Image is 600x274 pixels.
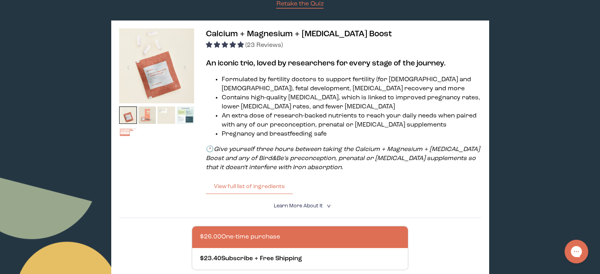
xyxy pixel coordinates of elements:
[222,131,327,137] span: Pregnancy and breastfeeding safe
[324,204,332,208] i: <
[561,237,592,266] iframe: Gorgias live chat messenger
[177,106,194,124] img: thumbnail image
[206,146,480,171] em: Give yourself three hours between taking the Calcium + Magnesium + [MEDICAL_DATA] Boost and any o...
[276,1,323,7] span: Retake the Quiz
[138,106,156,124] img: thumbnail image
[157,106,175,124] img: thumbnail image
[273,203,322,209] span: Learn More About it
[206,42,245,48] span: 4.83 stars
[222,75,481,93] li: Formulated by fertility doctors to support fertility (for [DEMOGRAPHIC_DATA] and [DEMOGRAPHIC_DAT...
[206,30,392,38] span: Calcium + Magnesium + [MEDICAL_DATA] Boost
[206,179,293,194] button: View full list of ingredients
[222,112,481,130] li: An extra dose of research-backed nutrients to reach your daily needs when paired with any of our ...
[273,202,326,210] summary: Learn More About it <
[119,28,194,103] img: thumbnail image
[222,93,481,112] li: Contains high-quality [MEDICAL_DATA], which is linked to improved pregnancy rates, lower [MEDICAL...
[119,106,137,124] img: thumbnail image
[119,127,137,145] img: thumbnail image
[206,60,446,67] b: An iconic trio, loved by researchers for every stage of the journey.
[206,146,214,153] strong: 🕐
[245,42,283,48] span: (23 Reviews)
